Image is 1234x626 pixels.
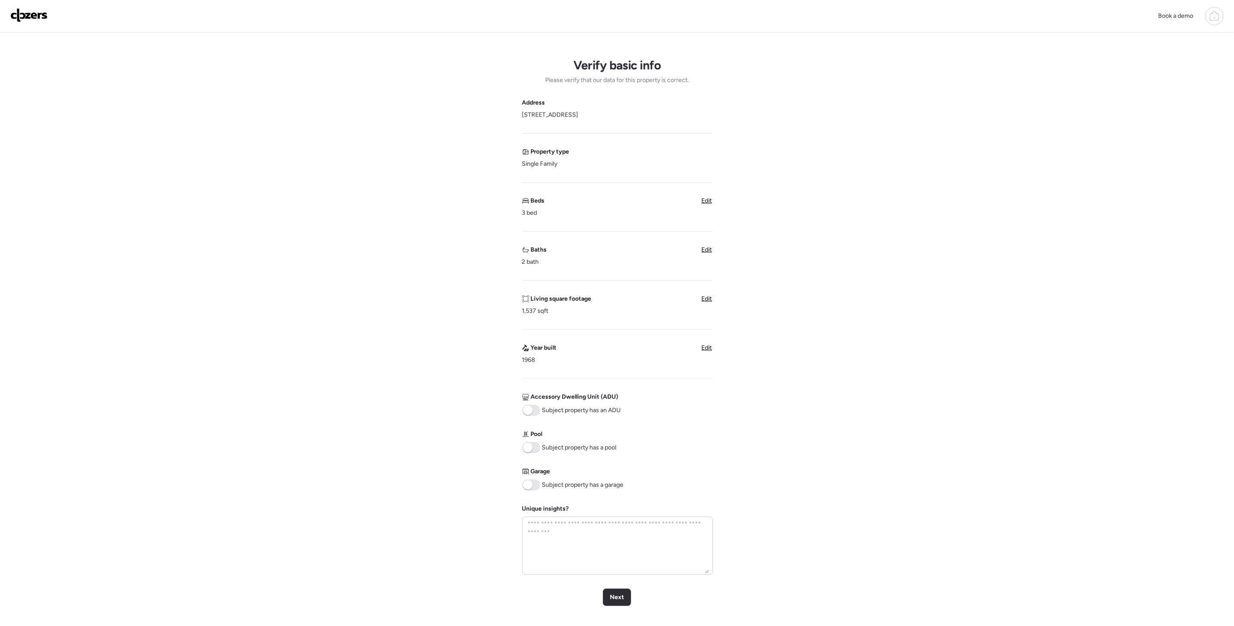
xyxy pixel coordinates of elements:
span: Edit [702,295,712,302]
span: Subject property has an ADU [542,406,621,415]
span: Accessory Dwelling Unit (ADU) [531,393,619,401]
span: Address [522,98,545,107]
span: 2 bath [522,258,539,266]
span: 1,537 sqft [522,307,549,315]
h1: Verify basic info [573,58,661,72]
label: Unique insights? [522,505,569,512]
span: Please verify that our data for this property is correct. [545,76,689,85]
span: Pool [531,430,543,439]
span: Subject property has a pool [542,443,617,452]
span: Subject property has a garage [542,481,624,489]
span: Property type [531,147,570,156]
span: Edit [702,246,712,253]
span: Edit [702,197,712,204]
span: Book a demo [1158,12,1193,20]
span: [STREET_ADDRESS] [522,111,579,119]
span: Year built [531,344,557,352]
span: Garage [531,467,550,476]
span: Edit [702,344,712,351]
span: Living square footage [531,295,592,303]
span: 3 bed [522,209,537,217]
span: Single Family [522,160,558,168]
span: Beds [531,197,545,205]
span: Baths [531,246,547,254]
span: 1968 [522,356,536,364]
span: Next [610,593,624,602]
img: Logo [10,8,48,22]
